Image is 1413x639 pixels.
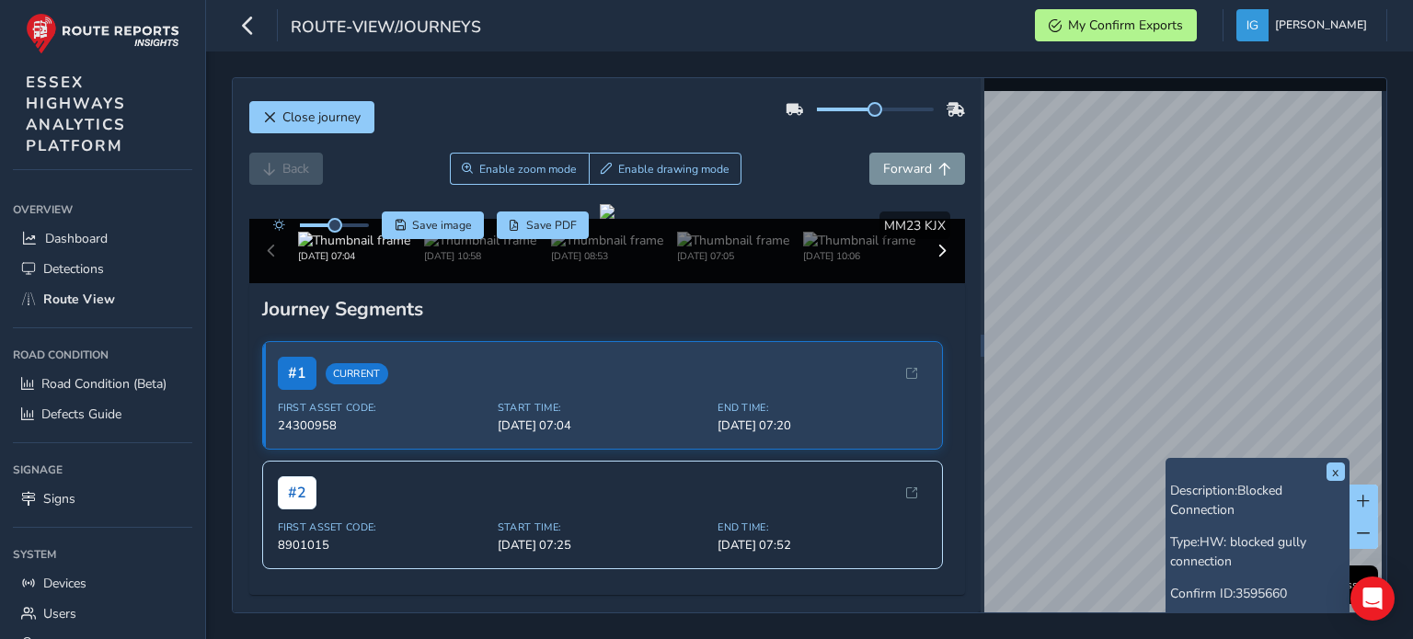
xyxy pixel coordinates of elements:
a: Dashboard [13,223,192,254]
a: Signs [13,484,192,514]
p: Confirm ID: [1170,584,1345,603]
span: [DATE] 07:52 [718,537,926,553]
span: Detections [43,260,104,278]
span: # 1 [278,357,316,390]
button: Close journey [249,101,374,133]
span: ESSEX HIGHWAYS ANALYTICS PLATFORM [26,72,126,156]
span: Current [326,363,388,384]
span: Users [43,605,76,622]
div: Journey Segments [262,296,952,322]
button: x [1327,462,1345,481]
a: Route View [13,284,192,314]
img: diamond-layout [1236,9,1269,41]
span: Signs [43,490,75,508]
img: Thumbnail frame [803,232,915,249]
span: Route View [43,291,115,308]
span: Defects Guide [41,405,121,423]
div: Road Condition [13,341,192,369]
span: Forward [883,160,932,177]
button: Forward [869,153,965,185]
a: Detections [13,254,192,284]
span: Start Time: [498,520,706,534]
a: Defects Guide [13,399,192,429]
span: Enable zoom mode [479,162,577,177]
button: PDF [497,211,590,239]
span: [DATE] 07:04 [498,417,706,434]
a: Devices [13,568,192,599]
button: Draw [589,153,742,185]
p: Type: [1170,532,1345,571]
span: Start Time: [498,401,706,415]
img: Thumbnail frame [298,232,410,249]
span: End Time: [718,401,926,415]
span: [PERSON_NAME] [1275,9,1367,41]
button: [PERSON_NAME] [1236,9,1373,41]
button: My Confirm Exports [1035,9,1197,41]
img: Thumbnail frame [424,232,536,249]
span: Save image [412,218,472,233]
span: 8901015 [278,537,487,553]
div: Overview [13,196,192,223]
div: [DATE] 08:53 [551,249,663,263]
div: Open Intercom Messenger [1350,576,1395,621]
span: Blocked Connection [1170,482,1282,519]
img: Thumbnail frame [677,232,789,249]
img: rr logo [26,13,179,54]
span: My Confirm Exports [1068,17,1183,34]
div: [DATE] 10:58 [424,249,536,263]
span: First Asset Code: [278,401,487,415]
a: Users [13,599,192,629]
span: MM23 KJX [884,217,946,234]
span: [DATE] 07:20 [718,417,926,434]
span: 24300958 [278,417,487,434]
button: Save [382,211,484,239]
span: route-view/journeys [291,16,481,41]
div: Signage [13,456,192,484]
span: Devices [43,575,86,592]
div: [DATE] 07:05 [677,249,789,263]
span: End Time: [718,520,926,534]
span: Close journey [282,108,361,126]
span: Road Condition (Beta) [41,375,167,393]
div: [DATE] 10:06 [803,249,915,263]
img: Thumbnail frame [551,232,663,249]
a: Road Condition (Beta) [13,369,192,399]
span: 3595660 [1235,585,1287,602]
span: [DATE] 07:25 [498,537,706,553]
span: First Asset Code: [278,520,487,534]
span: Dashboard [45,230,108,247]
span: Save PDF [526,218,577,233]
span: Enable drawing mode [618,162,729,177]
span: HW: blocked gully connection [1170,533,1306,570]
p: Description: [1170,481,1345,519]
div: System [13,541,192,568]
div: [DATE] 07:04 [298,249,410,263]
span: # 2 [278,476,316,509]
button: Zoom [450,153,589,185]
